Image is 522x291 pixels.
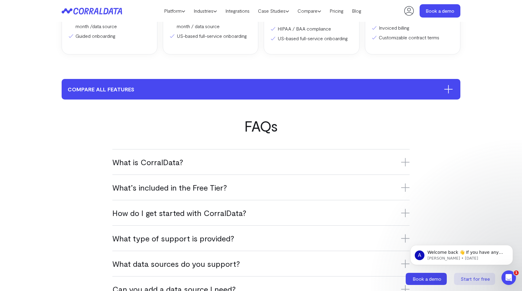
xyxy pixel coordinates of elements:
[514,270,519,275] span: 1
[169,32,252,40] li: US-based full-service onboarding
[169,15,252,30] li: 1m rows of data processed per month / data source
[401,232,522,275] iframe: Intercom notifications message
[413,276,441,282] span: Book a demo
[112,233,410,243] h3: What type of support is provided?
[270,25,353,32] li: HIPAA / BAA compliance
[160,6,189,15] a: Platform
[454,273,496,285] a: Start for free
[112,208,410,218] h3: How do I get started with CorralData?
[501,270,516,285] iframe: Intercom live chat
[371,34,454,41] li: Customizable contract terms
[92,23,117,29] a: data source
[112,157,410,167] h3: What is CorralData?
[420,4,460,18] a: Book a demo
[270,35,353,42] li: US-based full-service onboarding
[112,182,410,192] h3: What’s included in the Free Tier?
[221,6,254,15] a: Integrations
[371,24,454,31] li: Invoiced billing
[348,6,366,15] a: Blog
[189,6,221,15] a: Industries
[62,79,460,100] button: compare all features
[254,6,293,15] a: Case Studies
[406,273,448,285] a: Book a demo
[325,6,348,15] a: Pricing
[62,118,460,134] h2: FAQs
[461,276,490,282] span: Start for free
[68,32,151,40] li: Guided onboarding
[293,6,325,15] a: Compare
[112,259,410,269] h3: What data sources do you support?
[68,15,151,30] li: 100k rows of data processed per month /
